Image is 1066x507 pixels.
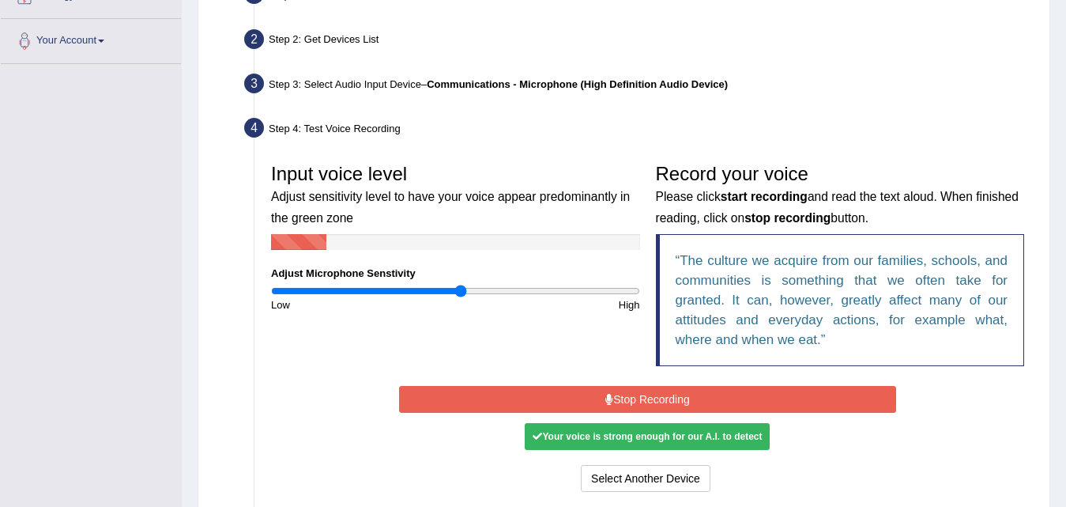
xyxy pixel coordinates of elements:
label: Adjust Microphone Senstivity [271,266,416,281]
q: The culture we acquire from our families, schools, and communities is something that we often tak... [676,253,1008,347]
a: Your Account [1,19,181,59]
div: Step 3: Select Audio Input Device [237,69,1042,104]
small: Adjust sensitivity level to have your voice appear predominantly in the green zone [271,190,630,224]
span: – [421,78,728,90]
b: start recording [721,190,808,203]
b: Communications - Microphone (High Definition Audio Device) [427,78,728,90]
h3: Record your voice [656,164,1025,226]
div: Your voice is strong enough for our A.I. to detect [525,423,770,450]
small: Please click and read the text aloud. When finished reading, click on button. [656,190,1019,224]
button: Select Another Device [581,465,710,492]
div: Step 2: Get Devices List [237,25,1042,59]
h3: Input voice level [271,164,640,226]
div: Step 4: Test Voice Recording [237,113,1042,148]
button: Stop Recording [399,386,896,413]
div: High [455,297,647,312]
b: stop recording [744,211,831,225]
div: Low [263,297,455,312]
